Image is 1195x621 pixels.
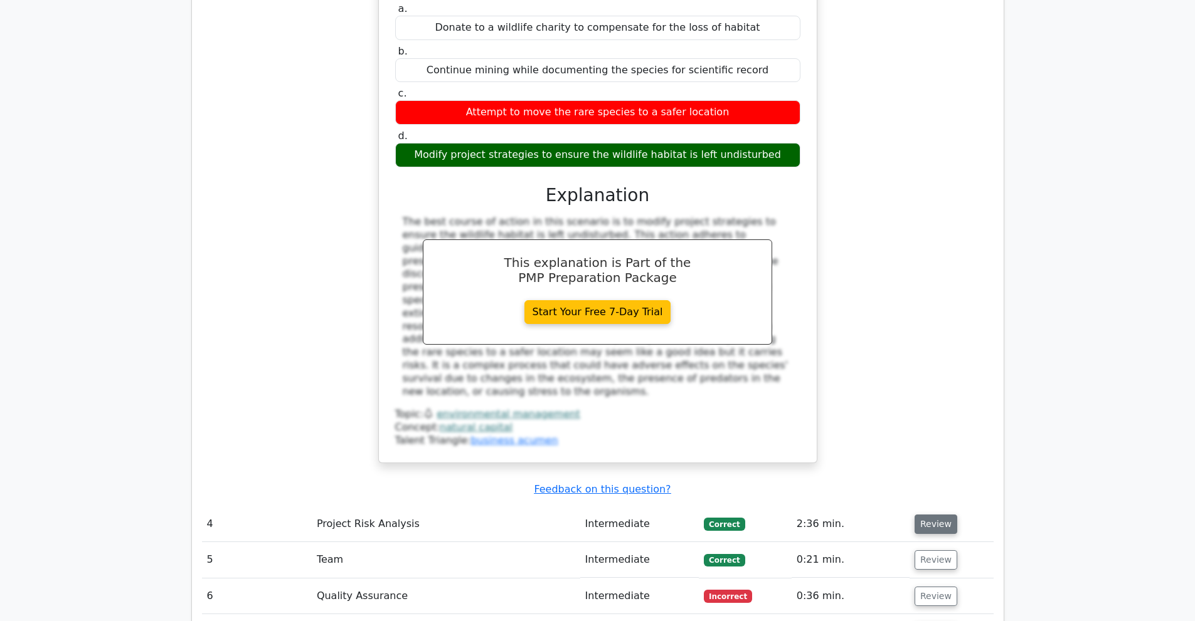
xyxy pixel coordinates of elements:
button: Review [915,587,957,606]
td: Team [312,542,580,578]
div: The best course of action in this scenario is to modify project strategies to ensure the wildlife... [403,216,793,398]
div: Modify project strategies to ensure the wildlife habitat is left undisturbed [395,143,800,167]
div: Topic: [395,408,800,421]
td: Quality Assurance [312,578,580,614]
span: b. [398,45,408,57]
td: Intermediate [580,506,699,542]
td: Intermediate [580,542,699,578]
a: Feedback on this question? [534,483,671,495]
td: 2:36 min. [792,506,910,542]
td: 4 [202,506,312,542]
span: a. [398,3,408,14]
div: Attempt to move the rare species to a safer location [395,100,800,125]
a: environmental management [437,408,580,420]
td: 6 [202,578,312,614]
a: business acumen [470,434,558,446]
td: Project Risk Analysis [312,506,580,542]
h3: Explanation [403,185,793,206]
td: 5 [202,542,312,578]
button: Review [915,550,957,570]
a: natural capital [440,421,513,433]
td: Intermediate [580,578,699,614]
a: Start Your Free 7-Day Trial [524,300,671,324]
span: c. [398,87,407,99]
div: Talent Triangle: [395,408,800,447]
div: Concept: [395,421,800,434]
span: Correct [704,518,745,530]
td: 0:21 min. [792,542,910,578]
td: 0:36 min. [792,578,910,614]
button: Review [915,514,957,534]
span: Incorrect [704,590,752,602]
span: Correct [704,554,745,566]
span: d. [398,130,408,142]
div: Continue mining while documenting the species for scientific record [395,58,800,83]
div: Donate to a wildlife charity to compensate for the loss of habitat [395,16,800,40]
